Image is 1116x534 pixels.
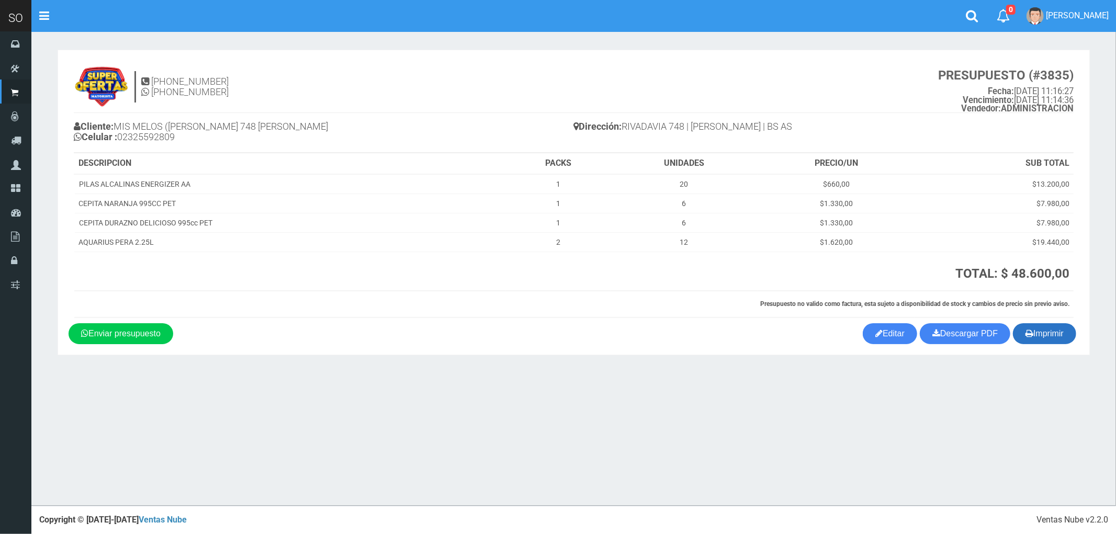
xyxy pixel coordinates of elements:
td: 20 [611,174,758,194]
td: 2 [506,233,611,252]
strong: PRESUPUESTO (#3835) [938,68,1074,83]
td: $19.440,00 [915,233,1074,252]
td: CEPITA NARANJA 995CC PET [74,194,506,213]
strong: Copyright © [DATE]-[DATE] [39,515,187,525]
strong: TOTAL: $ 48.600,00 [955,266,1069,281]
b: Cliente: [74,121,114,132]
div: Ventas Nube v2.2.0 [1036,514,1108,526]
td: $7.980,00 [915,213,1074,233]
td: 12 [611,233,758,252]
strong: Vencimiento: [963,95,1014,105]
th: PACKS [506,153,611,174]
strong: Fecha: [988,86,1014,96]
td: $7.980,00 [915,194,1074,213]
td: 6 [611,213,758,233]
td: $1.330,00 [758,194,915,213]
td: $660,00 [758,174,915,194]
b: ADMINISTRACION [961,104,1074,113]
b: Celular : [74,131,117,142]
th: SUB TOTAL [915,153,1074,174]
td: 1 [506,213,611,233]
h4: [PHONE_NUMBER] [PHONE_NUMBER] [141,76,229,97]
td: $13.200,00 [915,174,1074,194]
a: Descargar PDF [920,323,1010,344]
span: [PERSON_NAME] [1046,10,1109,20]
td: CEPITA DURAZNO DELICIOSO 995cc PET [74,213,506,233]
strong: Presupuesto no valido como factura, esta sujeto a disponibilidad de stock y cambios de precio sin... [760,300,1069,308]
small: [DATE] 11:16:27 [DATE] 11:14:36 [938,69,1074,113]
img: User Image [1027,7,1044,25]
td: $1.330,00 [758,213,915,233]
span: Enviar presupuesto [88,329,161,338]
h4: RIVADAVIA 748 | [PERSON_NAME] | BS AS [574,119,1074,137]
a: Enviar presupuesto [69,323,173,344]
strong: Vendedor: [961,104,1001,113]
b: Dirección: [574,121,622,132]
td: AQUARIUS PERA 2.25L [74,233,506,252]
h4: MIS MELOS ([PERSON_NAME] 748 [PERSON_NAME] 02325592809 [74,119,574,147]
td: 1 [506,174,611,194]
button: Imprimir [1013,323,1076,344]
th: DESCRIPCION [74,153,506,174]
a: Editar [863,323,917,344]
td: 6 [611,194,758,213]
td: $1.620,00 [758,233,915,252]
td: 1 [506,194,611,213]
th: PRECIO/UN [758,153,915,174]
img: 9k= [74,66,129,108]
a: Ventas Nube [139,515,187,525]
th: UNIDADES [611,153,758,174]
span: 0 [1006,5,1016,15]
td: PILAS ALCALINAS ENERGIZER AA [74,174,506,194]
